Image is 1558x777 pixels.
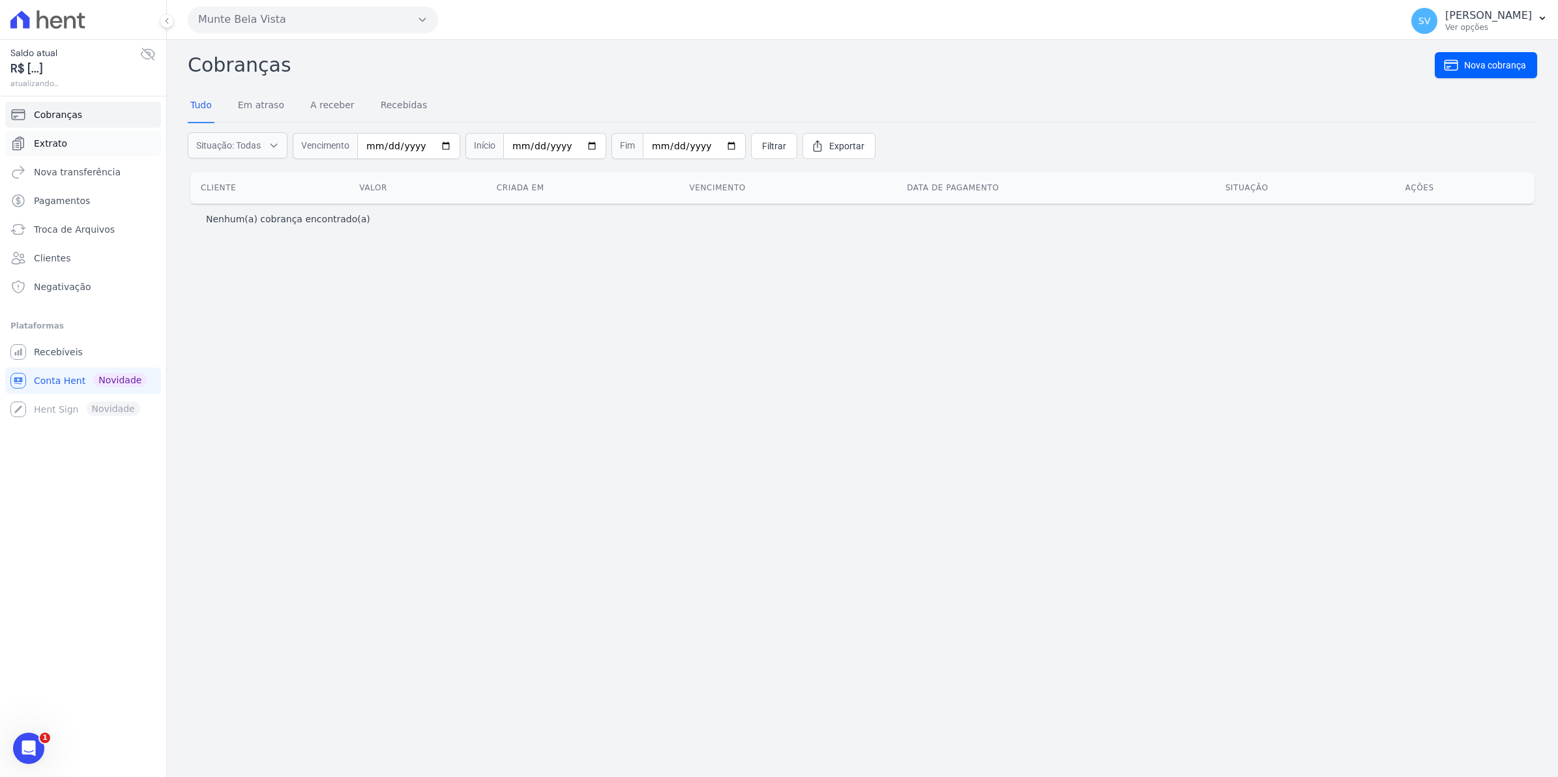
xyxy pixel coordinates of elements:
[5,188,161,214] a: Pagamentos
[34,252,70,265] span: Clientes
[10,78,140,89] span: atualizando...
[34,223,115,236] span: Troca de Arquivos
[34,108,82,121] span: Cobranças
[93,373,147,387] span: Novidade
[188,132,287,158] button: Situação: Todas
[34,166,121,179] span: Nova transferência
[5,368,161,394] a: Conta Hent Novidade
[188,89,214,123] a: Tudo
[751,133,797,159] a: Filtrar
[829,139,864,153] span: Exportar
[486,172,679,203] th: Criada em
[5,216,161,242] a: Troca de Arquivos
[349,172,486,203] th: Valor
[378,89,430,123] a: Recebidas
[679,172,896,203] th: Vencimento
[5,159,161,185] a: Nova transferência
[10,102,156,422] nav: Sidebar
[1445,22,1532,33] p: Ver opções
[896,172,1214,203] th: Data de pagamento
[10,318,156,334] div: Plataformas
[802,133,875,159] a: Exportar
[34,194,90,207] span: Pagamentos
[1215,172,1395,203] th: Situação
[5,102,161,128] a: Cobranças
[190,172,349,203] th: Cliente
[5,339,161,365] a: Recebíveis
[13,733,44,764] iframe: Intercom live chat
[34,280,91,293] span: Negativação
[1464,59,1526,72] span: Nova cobrança
[10,46,140,60] span: Saldo atual
[34,374,85,387] span: Conta Hent
[188,50,1435,80] h2: Cobranças
[1418,16,1430,25] span: SV
[1395,172,1535,203] th: Ações
[5,245,161,271] a: Clientes
[1445,9,1532,22] p: [PERSON_NAME]
[10,60,140,78] span: R$ [...]
[40,733,50,743] span: 1
[206,213,370,226] p: Nenhum(a) cobrança encontrado(a)
[1401,3,1558,39] button: SV [PERSON_NAME] Ver opções
[5,130,161,156] a: Extrato
[196,139,261,152] span: Situação: Todas
[34,137,67,150] span: Extrato
[188,7,438,33] button: Munte Bela Vista
[34,345,83,359] span: Recebíveis
[465,133,503,159] span: Início
[611,133,643,159] span: Fim
[308,89,357,123] a: A receber
[235,89,287,123] a: Em atraso
[762,139,786,153] span: Filtrar
[1435,52,1537,78] a: Nova cobrança
[293,133,357,159] span: Vencimento
[5,274,161,300] a: Negativação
